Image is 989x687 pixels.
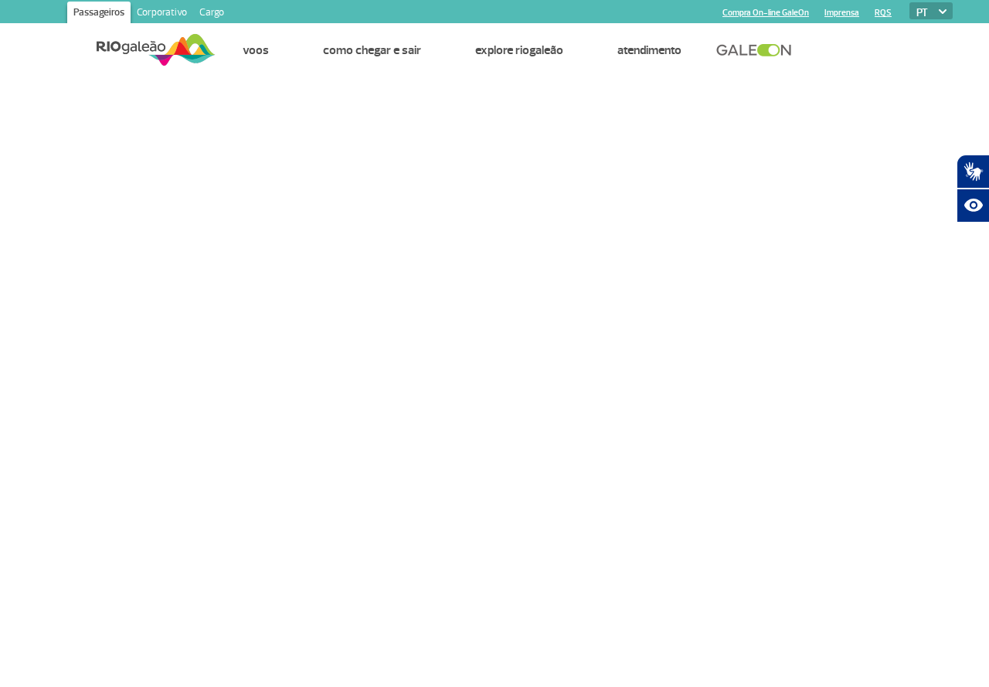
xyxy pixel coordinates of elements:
a: Atendimento [617,43,681,58]
a: Corporativo [131,2,193,26]
button: Abrir recursos assistivos. [957,189,989,223]
div: Plugin de acessibilidade da Hand Talk. [957,155,989,223]
a: RQS [875,8,892,18]
a: Compra On-line GaleOn [722,8,809,18]
a: Voos [243,43,269,58]
a: Cargo [193,2,230,26]
a: Imprensa [824,8,859,18]
a: Passageiros [67,2,131,26]
button: Abrir tradutor de língua de sinais. [957,155,989,189]
a: Explore RIOgaleão [475,43,563,58]
a: Como chegar e sair [323,43,421,58]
